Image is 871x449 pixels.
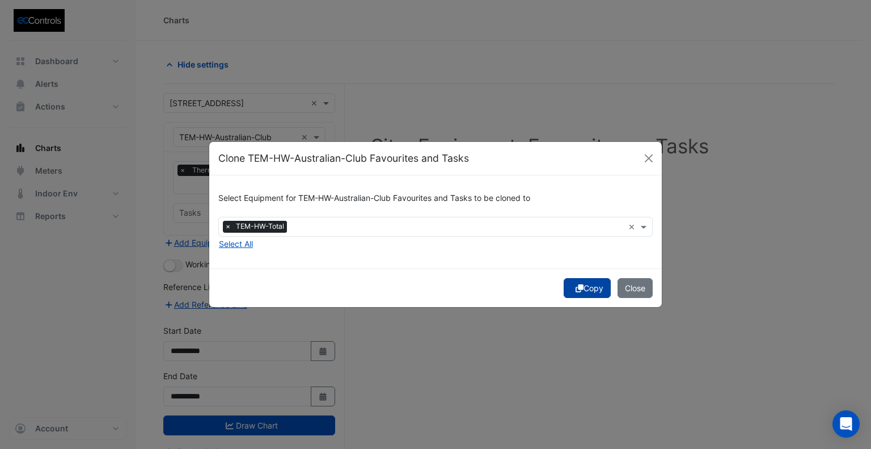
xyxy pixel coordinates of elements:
[218,151,469,166] h5: Clone TEM-HW-Australian-Club Favourites and Tasks
[618,278,653,298] button: Close
[628,221,638,233] span: Clear
[233,221,287,232] span: TEM-HW-Total
[218,237,253,250] button: Select All
[832,410,860,438] div: Open Intercom Messenger
[223,221,233,232] span: ×
[218,194,653,203] h6: Select Equipment for TEM-HW-Australian-Club Favourites and Tasks to be cloned to
[564,278,611,298] button: Copy
[640,150,657,167] button: Close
